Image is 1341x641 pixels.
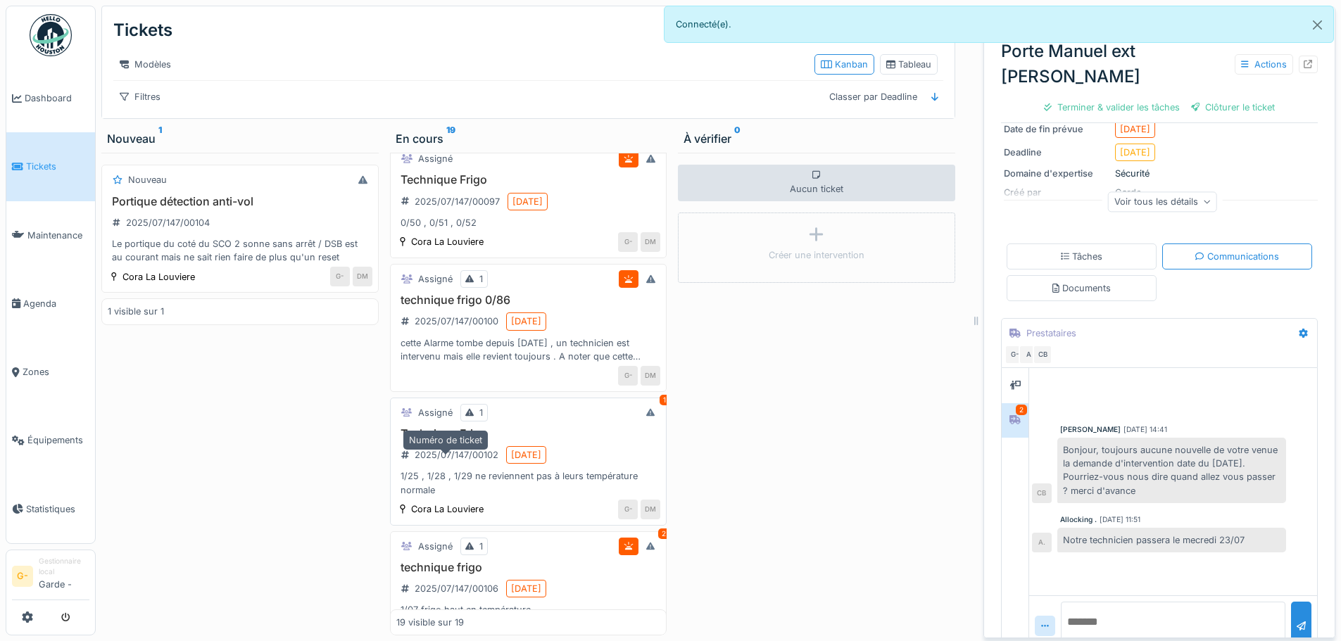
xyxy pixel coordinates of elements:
div: Kanban [821,58,868,71]
div: 19 visible sur 19 [396,616,464,629]
div: 1 visible sur 1 [108,305,164,318]
span: Statistiques [26,502,89,516]
div: A. [1032,533,1052,552]
h3: technique frigo 0/86 [396,293,661,307]
div: [DATE] [511,315,541,328]
span: Zones [23,365,89,379]
div: 1/25 , 1/28 , 1/29 ne reviennent pas à leurs température normale [396,469,661,496]
div: Assigné [418,152,453,165]
div: 2025/07/147/00100 [415,315,498,328]
li: G- [12,566,33,587]
div: Clôturer le ticket [1185,98,1281,117]
span: Maintenance [27,229,89,242]
a: Maintenance [6,201,95,269]
div: Nouveau [128,173,167,186]
div: Communications [1195,250,1279,263]
div: [PERSON_NAME] [1060,424,1121,435]
div: Créer une intervention [769,248,864,262]
div: 1 [479,272,483,286]
span: Agenda [23,297,89,310]
div: DM [641,232,660,252]
div: G- [618,232,638,252]
div: Aucun ticket [678,165,955,201]
div: DM [641,366,660,386]
div: Cora La Louviere [122,270,195,284]
div: 2 [1016,405,1027,415]
a: Agenda [6,269,95,338]
div: Classer par Deadline [823,87,924,107]
div: 1/07 frigo haut en température . charger en marchandises [396,603,661,630]
span: Équipements [27,433,89,447]
div: cette Alarme tombe depuis [DATE] , un technicien est intervenu mais elle revient toujours . A not... [396,336,661,363]
sup: 0 [734,130,741,147]
div: Assigné [418,272,453,286]
div: Date de fin prévue [1004,122,1109,136]
div: Notre technicien passera le mecredi 23/07 [1057,528,1286,552]
sup: 19 [446,130,455,147]
div: A [1019,345,1038,364]
h3: Technique Frigo [396,173,661,186]
div: 1 [479,540,483,553]
div: CB [1033,345,1052,364]
div: CB [1032,483,1052,503]
h3: technique frigo [396,561,661,574]
div: Porte Manuel ext [PERSON_NAME] [1001,39,1318,89]
div: Terminer & valider les tâches [1038,98,1185,117]
div: Documents [1052,281,1111,295]
div: [DATE] 11:51 [1100,514,1140,525]
div: En cours [396,130,662,147]
div: G- [618,500,638,519]
div: Bonjour, toujours aucune nouvelle de votre venue la demande d'intervention date du [DATE]. Pourri... [1057,438,1286,503]
div: Cora La Louviere [411,502,484,516]
span: Tickets [26,160,89,173]
div: 2025/07/147/00097 [415,195,500,208]
a: Équipements [6,406,95,474]
div: [DATE] [1120,146,1150,159]
div: Sécurité [1004,167,1315,180]
div: Voir tous les détails [1108,191,1217,212]
a: Dashboard [6,64,95,132]
div: DM [353,267,372,286]
div: Cora La Louviere [411,235,484,248]
div: G- [330,267,350,286]
div: [DATE] [512,195,543,208]
span: Dashboard [25,91,89,105]
div: Prestataires [1026,326,1076,340]
div: 2025/07/147/00104 [126,216,210,229]
a: Statistiques [6,475,95,543]
div: Connecté(e). [664,6,1335,43]
div: Nouveau [107,130,373,147]
div: À vérifier [684,130,950,147]
div: Assigné [418,540,453,553]
div: 1 [479,406,483,419]
div: Domaine d'expertise [1004,167,1109,180]
div: Actions [1235,54,1293,75]
a: G- Gestionnaire localGarde - [12,556,89,600]
button: Close [1302,6,1333,44]
div: 2 [658,528,669,539]
li: Garde - [39,556,89,597]
sup: 1 [158,130,162,147]
div: [DATE] 14:41 [1123,424,1167,435]
div: Le portique du coté du SCO 2 sonne sans arrêt / DSB est au courant mais ne sait rien faire de plu... [108,237,372,264]
h3: Technique Frigo [396,427,661,440]
div: 2025/07/147/00102 [415,448,498,462]
div: [DATE] [1120,122,1150,136]
div: Tableau [886,58,931,71]
div: G- [618,366,638,386]
div: Tickets [113,12,172,49]
div: Modèles [113,54,177,75]
img: Badge_color-CXgf-gQk.svg [30,14,72,56]
a: Tickets [6,132,95,201]
div: Tâches [1061,250,1103,263]
div: [DATE] [511,582,541,595]
div: Filtres [113,87,167,107]
div: Allocking . [1060,514,1097,525]
div: DM [641,500,660,519]
div: 0/50 , 0/51 , 0/52 [396,216,661,229]
div: Assigné [418,406,453,419]
h3: Portique détection anti-vol [108,195,372,208]
div: Gestionnaire local [39,556,89,578]
a: Zones [6,338,95,406]
div: [DATE] [511,448,541,462]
